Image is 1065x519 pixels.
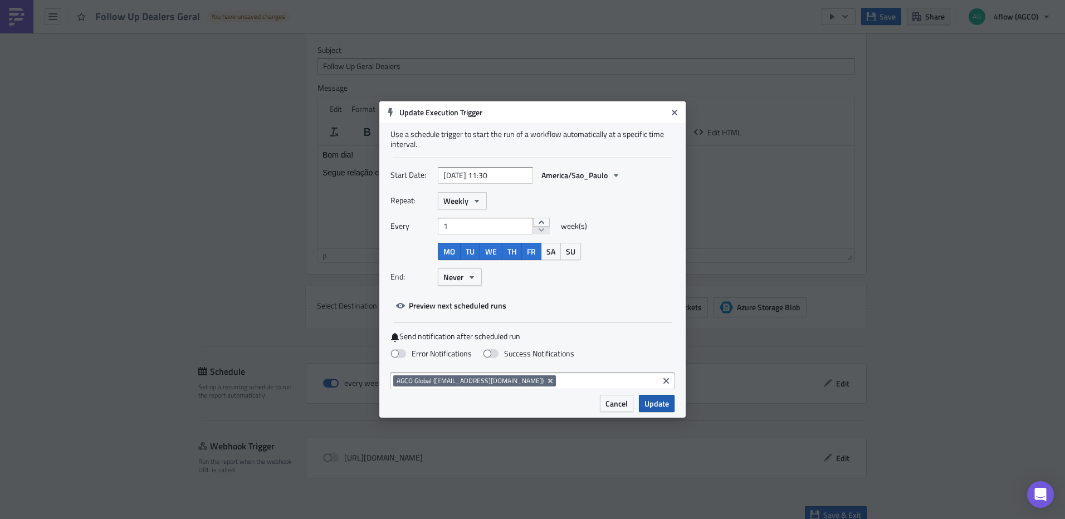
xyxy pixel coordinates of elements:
[443,271,463,283] span: Never
[397,376,544,385] span: AGCO Global ([EMAIL_ADDRESS][DOMAIN_NAME])
[639,395,675,412] button: Update
[399,107,667,117] h6: Update Execution Trigger
[659,374,673,388] button: Clear selected items
[390,331,675,342] label: Send notification after scheduled run
[485,246,497,257] span: WE
[390,349,472,359] label: Error Notifications
[666,104,683,121] button: Close
[605,398,628,409] span: Cancel
[600,395,633,412] button: Cancel
[541,169,608,181] span: America/Sao_Paulo
[4,4,532,31] body: Rich Text Area. Press ALT-0 for help.
[536,167,626,184] button: America/Sao_Paulo
[480,243,502,260] button: WE
[438,243,461,260] button: MO
[466,246,475,257] span: TU
[460,243,480,260] button: TU
[443,195,468,207] span: Weekly
[390,129,675,149] div: Use a schedule trigger to start the run of a workflow automatically at a specific time interval.
[390,167,432,183] label: Start Date:
[533,218,550,227] button: increment
[443,246,455,257] span: MO
[507,246,516,257] span: TH
[438,167,533,184] input: YYYY-MM-DD HH:mm
[502,243,522,260] button: TH
[390,218,432,234] label: Every
[409,300,506,311] span: Preview next scheduled runs
[390,192,432,209] label: Repeat:
[483,349,574,359] label: Success Notifications
[561,218,587,234] span: week(s)
[541,243,561,260] button: SA
[438,268,482,286] button: Never
[521,243,541,260] button: FR
[4,4,532,31] p: Bom dia! Segue relação completa com todos os dealers e suas respectivas previsões de entrega/status.
[546,375,556,386] button: Remove Tag
[560,243,581,260] button: SU
[566,246,575,257] span: SU
[1027,481,1054,508] div: Open Intercom Messenger
[644,398,669,409] span: Update
[533,226,550,235] button: decrement
[438,192,487,209] button: Weekly
[546,246,555,257] span: SA
[390,297,512,314] button: Preview next scheduled runs
[527,246,536,257] span: FR
[390,268,432,285] label: End:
